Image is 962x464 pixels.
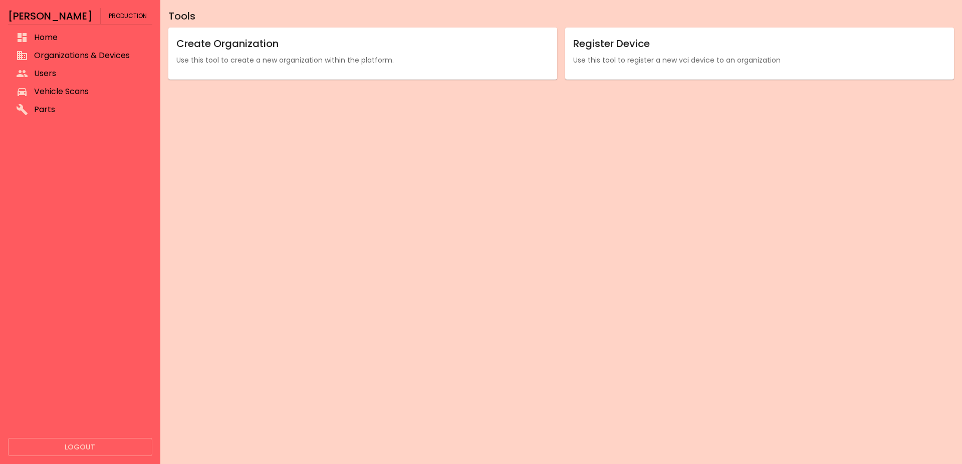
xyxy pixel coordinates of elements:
[176,36,549,52] h6: Create Organization
[34,50,144,62] span: Organizations & Devices
[34,86,144,98] span: Vehicle Scans
[168,8,954,24] h6: Tools
[573,55,946,65] p: Use this tool to register a new vci device to an organization
[34,32,144,44] span: Home
[8,438,152,456] button: Logout
[34,104,144,116] span: Parts
[8,8,92,24] h6: [PERSON_NAME]
[176,55,549,65] p: Use this tool to create a new organization within the platform.
[573,36,946,52] h6: Register Device
[34,68,144,80] span: Users
[109,8,147,24] span: Production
